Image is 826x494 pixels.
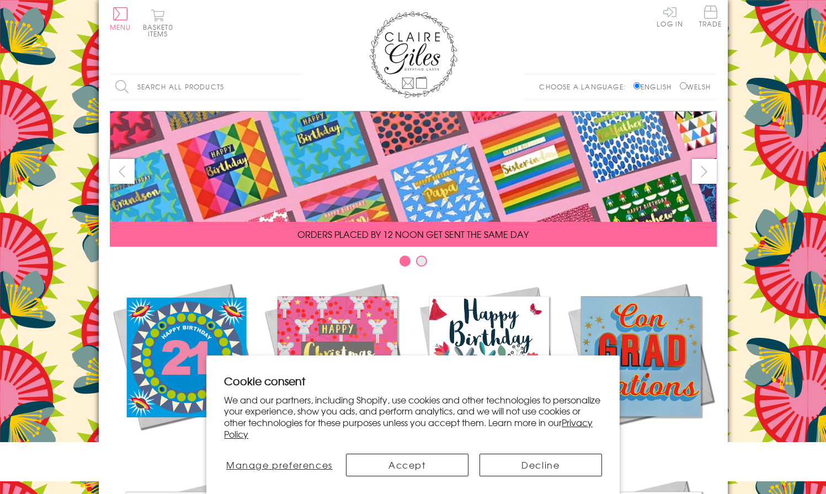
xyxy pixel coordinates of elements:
[110,159,135,184] button: prev
[292,75,303,99] input: Search
[699,6,722,29] a: Trade
[262,280,413,454] a: Christmas
[224,454,334,476] button: Manage preferences
[110,7,131,30] button: Menu
[224,373,602,389] h2: Cookie consent
[612,440,669,454] span: Academic
[224,394,602,440] p: We and our partners, including Shopify, use cookies and other technologies to personalize your ex...
[680,82,711,92] label: Welsh
[416,256,427,267] button: Carousel Page 2
[657,6,683,27] a: Log In
[399,256,411,267] button: Carousel Page 1 (Current Slide)
[148,22,173,39] span: 0 items
[346,454,468,476] button: Accept
[110,280,262,454] a: New Releases
[110,255,717,272] div: Carousel Pagination
[699,6,722,27] span: Trade
[297,227,529,241] span: ORDERS PLACED BY 12 NOON GET SENT THE SAME DAY
[110,75,303,99] input: Search all products
[149,440,221,454] span: New Releases
[143,9,173,37] button: Basket0 items
[539,82,631,92] p: Choose a language:
[692,159,717,184] button: next
[479,454,602,476] button: Decline
[110,22,131,32] span: Menu
[633,82,641,89] input: English
[680,82,687,89] input: Welsh
[369,11,457,98] img: Claire Giles Greetings Cards
[224,416,593,440] a: Privacy Policy
[413,280,565,454] a: Birthdays
[226,458,333,471] span: Manage preferences
[633,82,677,92] label: English
[565,280,717,454] a: Academic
